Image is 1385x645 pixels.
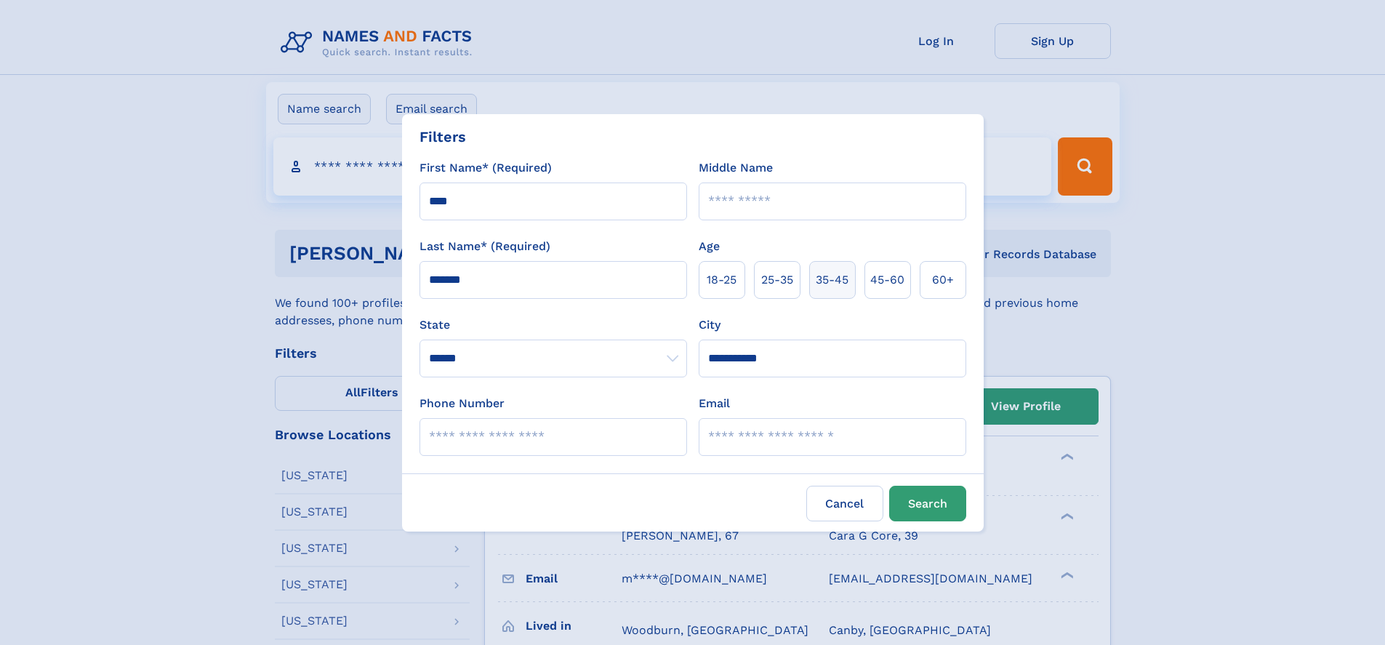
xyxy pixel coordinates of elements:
label: City [699,316,720,334]
span: 45‑60 [870,271,904,289]
label: Age [699,238,720,255]
label: Middle Name [699,159,773,177]
label: Phone Number [419,395,505,412]
span: 25‑35 [761,271,793,289]
span: 60+ [932,271,954,289]
span: 35‑45 [816,271,848,289]
label: Last Name* (Required) [419,238,550,255]
button: Search [889,486,966,521]
label: Email [699,395,730,412]
label: State [419,316,687,334]
div: Filters [419,126,466,148]
label: Cancel [806,486,883,521]
span: 18‑25 [707,271,736,289]
label: First Name* (Required) [419,159,552,177]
